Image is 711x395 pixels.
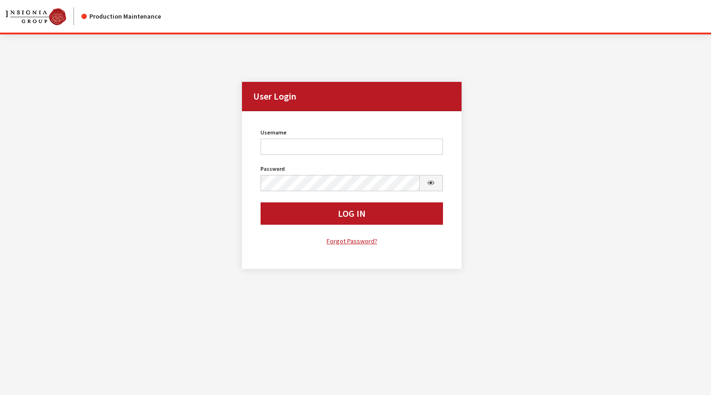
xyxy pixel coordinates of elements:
label: Password [261,165,285,173]
a: Forgot Password? [261,236,443,247]
h2: User Login [242,82,462,111]
a: Insignia Group logo [6,7,81,25]
div: Production Maintenance [81,12,161,21]
label: Username [261,128,287,137]
img: Catalog Maintenance [6,8,66,25]
button: Show Password [419,175,443,191]
button: Log In [261,202,443,225]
